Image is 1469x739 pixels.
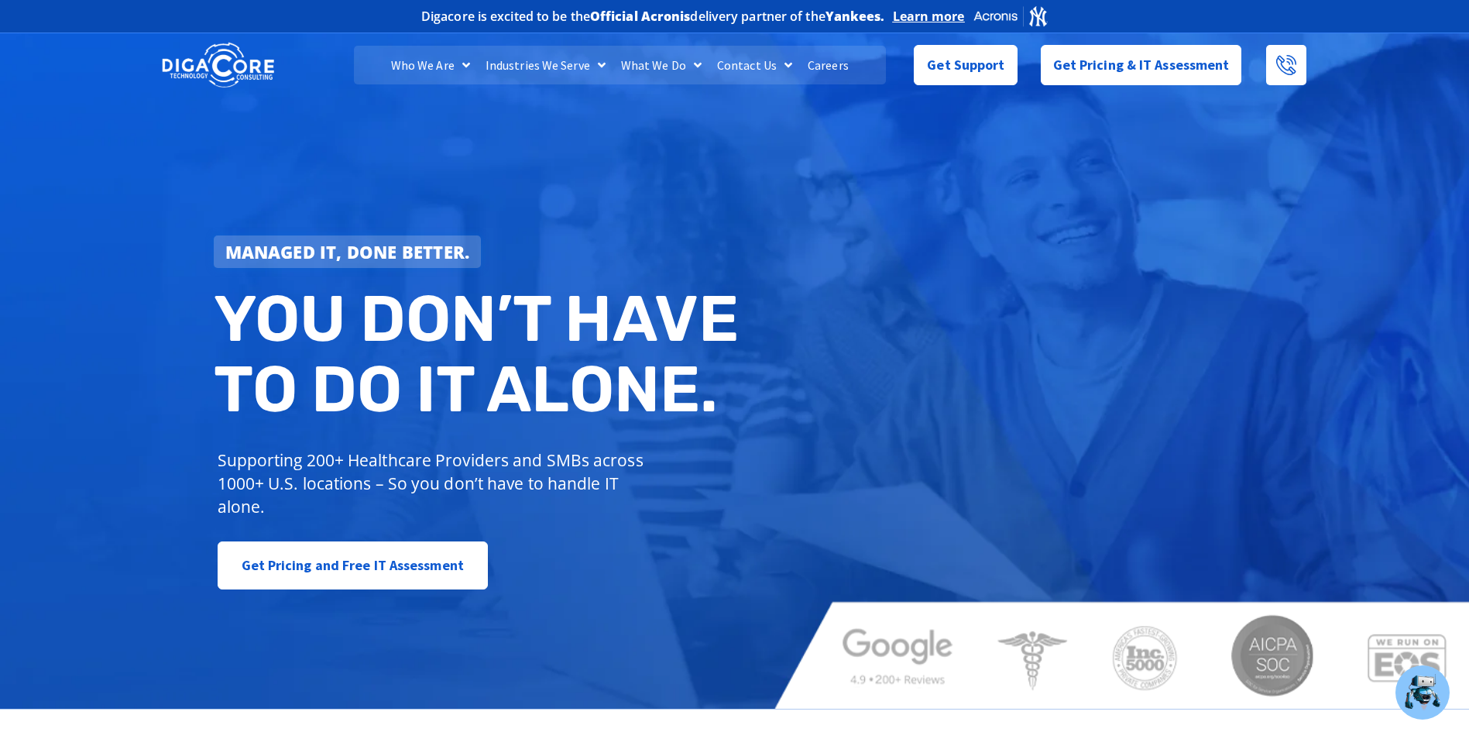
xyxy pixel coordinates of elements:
[225,240,470,263] strong: Managed IT, done better.
[825,8,885,25] b: Yankees.
[590,8,691,25] b: Official Acronis
[421,10,885,22] h2: Digacore is excited to be the delivery partner of the
[242,550,464,581] span: Get Pricing and Free IT Assessment
[218,449,650,518] p: Supporting 200+ Healthcare Providers and SMBs across 1000+ U.S. locations – So you don’t have to ...
[214,235,482,268] a: Managed IT, done better.
[1053,50,1230,81] span: Get Pricing & IT Assessment
[354,46,885,84] nav: Menu
[927,50,1004,81] span: Get Support
[914,45,1017,85] a: Get Support
[973,5,1049,27] img: Acronis
[162,41,274,90] img: DigaCore Technology Consulting
[218,541,488,589] a: Get Pricing and Free IT Assessment
[800,46,856,84] a: Careers
[613,46,709,84] a: What We Do
[214,284,747,425] h2: You don’t have to do IT alone.
[893,9,965,24] a: Learn more
[383,46,478,84] a: Who We Are
[478,46,613,84] a: Industries We Serve
[1041,45,1242,85] a: Get Pricing & IT Assessment
[709,46,800,84] a: Contact Us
